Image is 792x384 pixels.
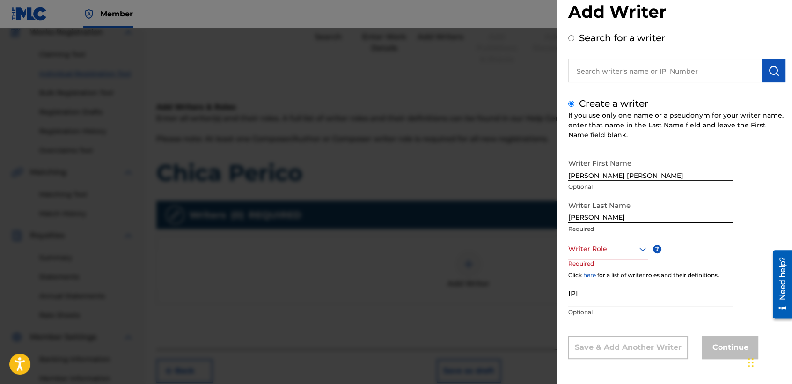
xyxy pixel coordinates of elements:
a: here [583,272,596,279]
div: Click for a list of writer roles and their definitions. [568,271,785,280]
span: ? [653,245,661,253]
img: Search Works [768,65,779,76]
label: Create a writer [579,98,648,109]
div: Widget de chat [745,339,792,384]
input: Search writer's name or IPI Number [568,59,762,82]
p: Optional [568,308,733,317]
iframe: Resource Center [766,247,792,322]
label: Search for a writer [579,32,665,44]
span: Member [100,8,133,19]
img: MLC Logo [11,7,47,21]
div: If you use only one name or a pseudonym for your writer name, enter that name in the Last Name fi... [568,111,785,140]
p: Required [568,225,733,233]
p: Required [568,259,604,281]
p: Optional [568,183,733,191]
img: Top Rightsholder [83,8,95,20]
div: Arrastrar [748,348,754,377]
iframe: Chat Widget [745,339,792,384]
